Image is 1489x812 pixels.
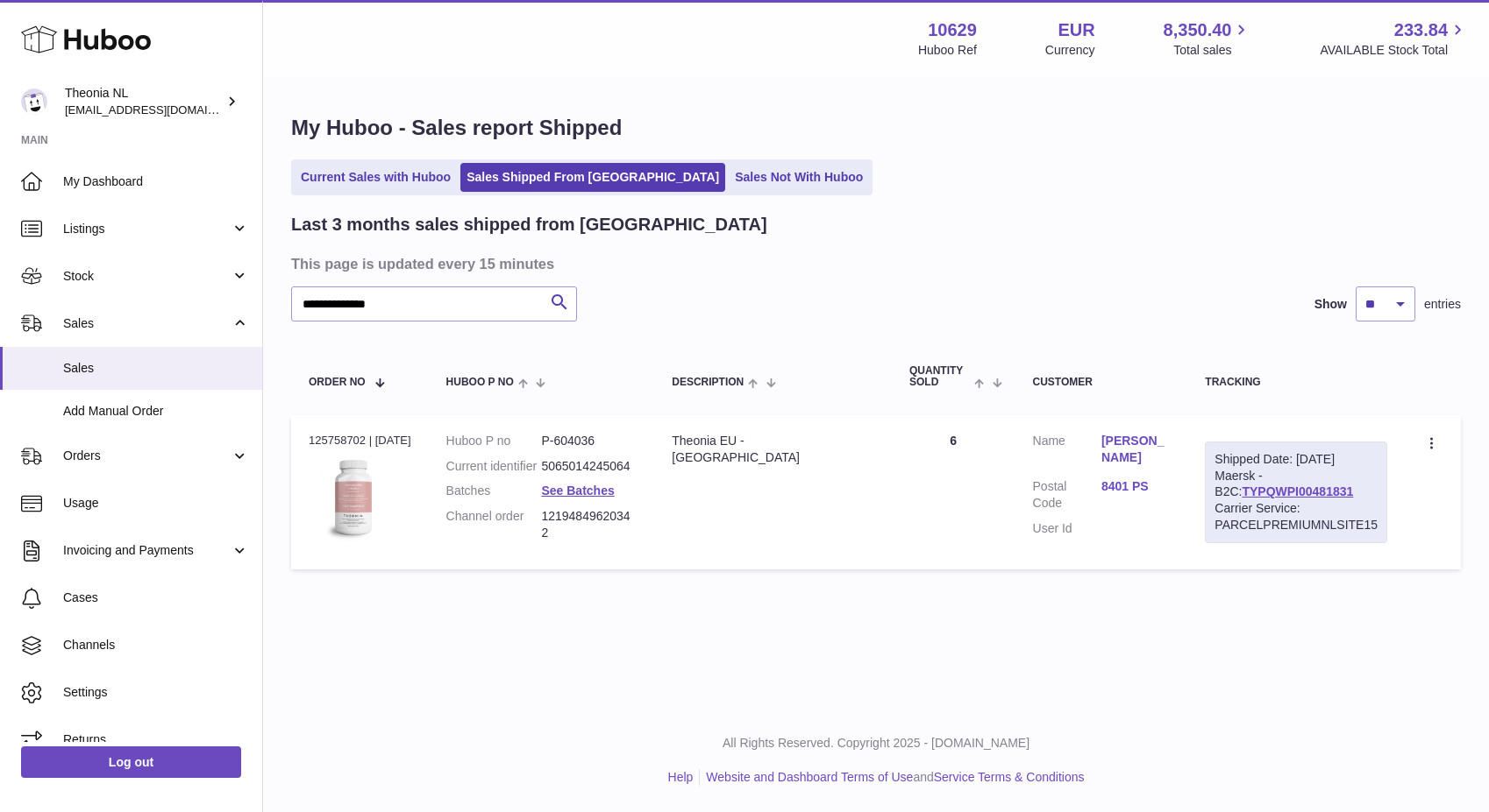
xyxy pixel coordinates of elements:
[541,433,637,449] dd: P-604036
[1424,296,1461,313] span: entries
[21,88,47,115] img: info@wholesomegoods.eu
[706,770,913,784] a: Website and Dashboard Terms of Use
[446,483,542,499] dt: Batches
[1205,441,1387,543] div: Maersk - B2C:
[63,360,249,377] span: Sales
[63,315,231,332] span: Sales
[63,684,249,701] span: Settings
[63,268,231,285] span: Stock
[63,403,249,420] span: Add Manual Order
[928,18,977,42] strong: 10629
[460,163,725,192] a: Sales Shipped From [GEOGRAPHIC_DATA]
[1101,478,1170,495] a: 8401 PS
[541,484,614,498] a: See Batches
[63,731,249,748] span: Returns
[63,173,249,190] span: My Dashboard
[446,458,542,475] dt: Current identifier
[1058,18,1094,42] strong: EUR
[1320,42,1468,59] span: AVAILABLE Stock Total
[700,769,1084,786] li: and
[446,508,542,541] dt: Channel order
[295,163,457,192] a: Current Sales with Huboo
[65,102,258,117] span: [EMAIL_ADDRESS][DOMAIN_NAME]
[892,415,1015,569] td: 6
[1173,42,1251,59] span: Total sales
[446,433,542,449] dt: Huboo P no
[63,448,231,464] span: Orders
[309,454,396,541] img: 106291725893222.jpg
[291,114,1461,142] h1: My Huboo - Sales report Shipped
[277,735,1475,752] p: All Rights Reserved. Copyright 2025 - [DOMAIN_NAME]
[672,433,874,466] div: Theonia EU - [GEOGRAPHIC_DATA]
[291,213,767,237] h2: Last 3 months sales shipped from [GEOGRAPHIC_DATA]
[1394,18,1448,42] span: 233.84
[1033,478,1101,512] dt: Postal Code
[291,254,1457,273] h3: This page is updated every 15 minutes
[446,377,514,388] span: Huboo P no
[918,42,977,59] div: Huboo Ref
[65,85,223,118] div: Theonia NL
[1033,520,1101,537] dt: User Id
[1164,18,1232,42] span: 8,350.40
[541,508,637,541] dd: 12194849620342
[1314,296,1347,313] label: Show
[1164,18,1252,59] a: 8,350.40 Total sales
[1101,433,1170,466] a: [PERSON_NAME]
[63,542,231,559] span: Invoicing and Payments
[1033,377,1171,388] div: Customer
[541,458,637,475] dd: 5065014245064
[1215,451,1378,468] div: Shipped Date: [DATE]
[909,365,970,388] span: Quantity Sold
[668,770,694,784] a: Help
[309,377,366,388] span: Order No
[1045,42,1095,59] div: Currency
[63,637,249,653] span: Channels
[672,377,744,388] span: Description
[1215,500,1378,533] div: Carrier Service: PARCELPREMIUMNLSITE15
[63,495,249,512] span: Usage
[63,221,231,237] span: Listings
[1242,484,1353,498] a: TYPQWPI00481831
[309,433,411,448] div: 125758702 | [DATE]
[934,770,1085,784] a: Service Terms & Conditions
[1033,433,1101,470] dt: Name
[1320,18,1468,59] a: 233.84 AVAILABLE Stock Total
[63,590,249,606] span: Cases
[729,163,869,192] a: Sales Not With Huboo
[21,746,241,778] a: Log out
[1205,377,1387,388] div: Tracking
